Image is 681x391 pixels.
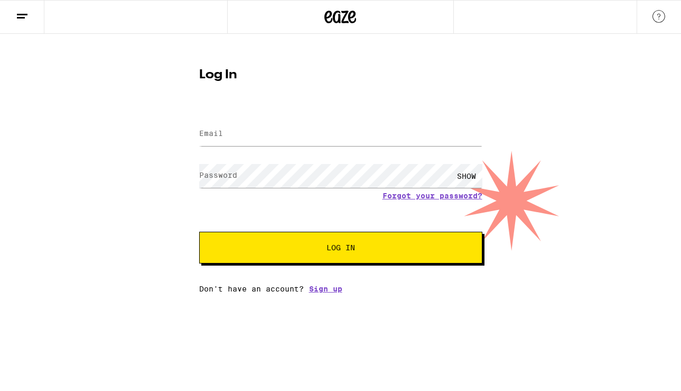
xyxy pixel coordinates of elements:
span: Log In [326,244,355,251]
h1: Log In [199,69,482,81]
input: Email [199,122,482,146]
button: Log In [199,232,482,263]
a: Forgot your password? [383,192,482,200]
div: SHOW [451,164,482,188]
div: Don't have an account? [199,285,482,293]
label: Email [199,129,223,138]
label: Password [199,171,237,179]
a: Sign up [309,285,342,293]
